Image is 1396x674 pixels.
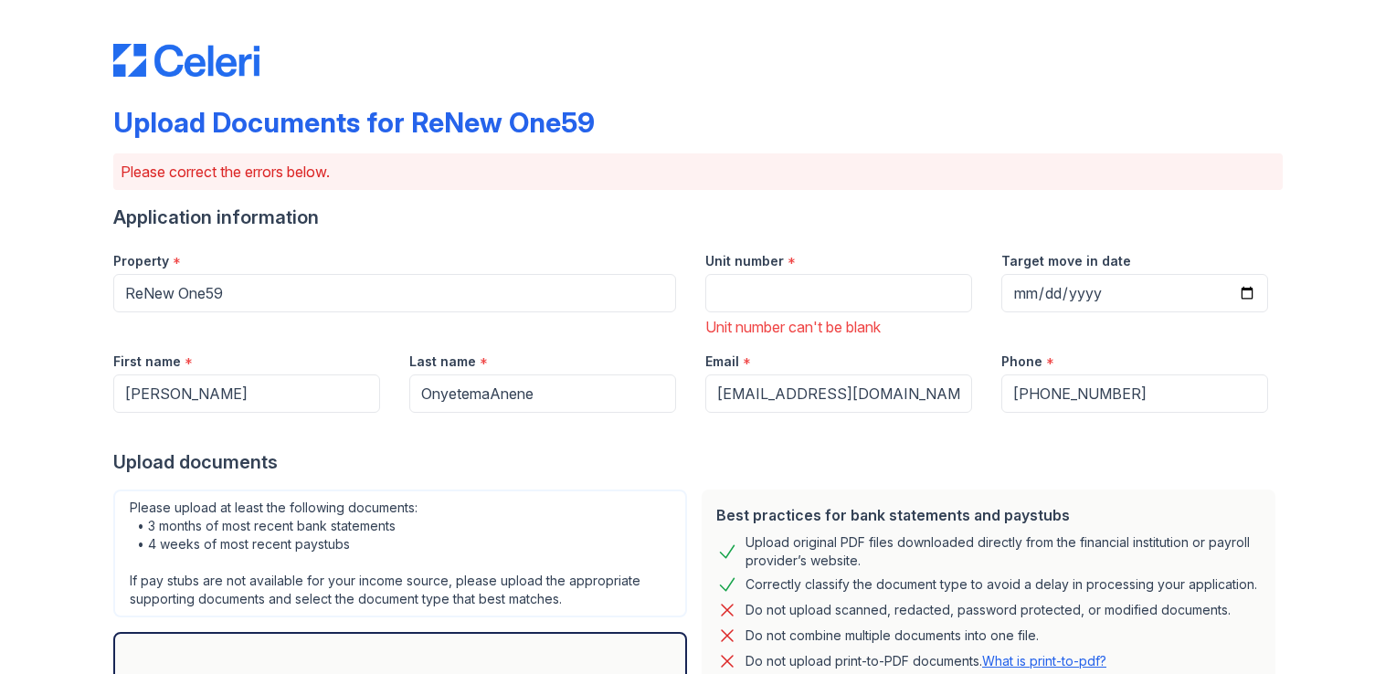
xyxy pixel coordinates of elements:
p: Please correct the errors below. [121,161,1275,183]
div: Do not upload scanned, redacted, password protected, or modified documents. [746,599,1231,621]
img: CE_Logo_Blue-a8612792a0a2168367f1c8372b55b34899dd931a85d93a1a3d3e32e68fde9ad4.png [113,44,259,77]
label: Target move in date [1001,252,1131,270]
div: Unit number can't be blank [705,316,972,338]
div: Best practices for bank statements and paystubs [716,504,1261,526]
a: What is print-to-pdf? [982,653,1106,669]
label: Last name [409,353,476,371]
div: Please upload at least the following documents: • 3 months of most recent bank statements • 4 wee... [113,490,687,617]
div: Correctly classify the document type to avoid a delay in processing your application. [746,574,1257,595]
label: Email [705,353,739,371]
div: Upload documents [113,449,1283,475]
label: Phone [1001,353,1042,371]
div: Do not combine multiple documents into one file. [746,625,1039,647]
p: Do not upload print-to-PDF documents. [746,652,1106,670]
label: Property [113,252,169,270]
div: Upload Documents for ReNew One59 [113,106,595,139]
div: Application information [113,205,1283,230]
label: Unit number [705,252,784,270]
label: First name [113,353,181,371]
div: Upload original PDF files downloaded directly from the financial institution or payroll provider’... [746,533,1261,570]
